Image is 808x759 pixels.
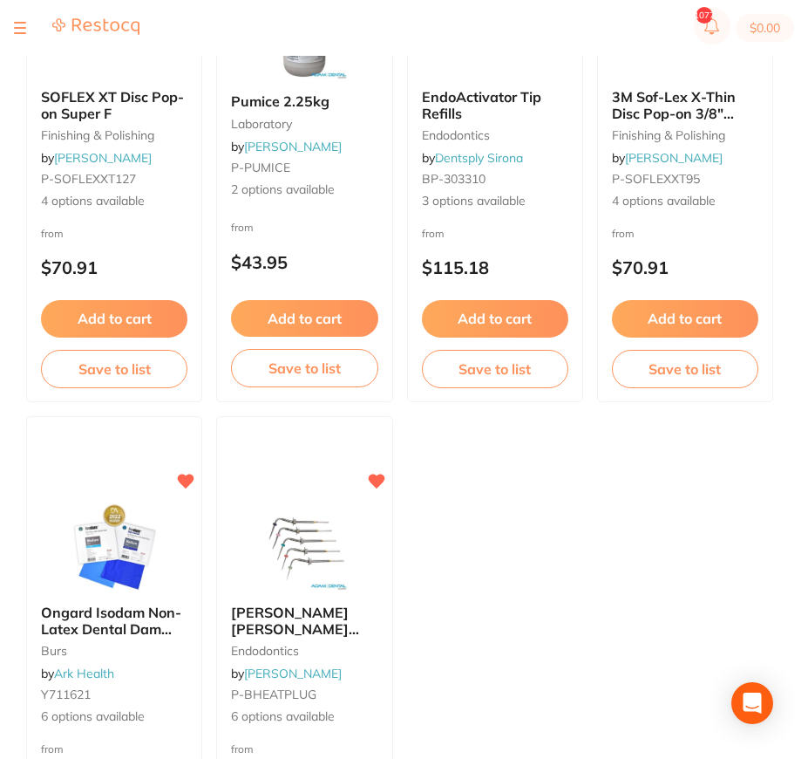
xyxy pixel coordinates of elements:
[422,350,568,388] button: Save to list
[54,150,152,166] a: [PERSON_NAME]
[41,300,187,337] button: Add to cart
[244,666,342,681] a: [PERSON_NAME]
[231,160,290,175] span: P-PUMICE
[41,257,187,277] p: $70.91
[422,128,568,142] small: endodontics
[612,150,723,166] span: by
[231,604,359,669] span: [PERSON_NAME] [PERSON_NAME] System B Heat Pluggers
[612,350,758,388] button: Save to list
[231,644,377,658] small: endodontics
[612,128,758,142] small: finishing & polishing
[422,257,568,277] p: $115.18
[231,93,377,109] b: Pumice 2.25kg
[612,227,635,240] span: from
[231,349,377,387] button: Save to list
[422,193,568,210] span: 3 options available
[41,708,187,726] span: 6 options available
[41,150,152,166] span: by
[52,17,139,36] img: Restocq Logo
[231,252,377,272] p: $43.95
[612,193,758,210] span: 4 options available
[231,92,329,110] span: Pumice 2.25kg
[52,17,139,38] a: Restocq Logo
[248,503,361,591] img: Kerr Buchanan System B Heat Pluggers
[231,181,377,199] span: 2 options available
[41,128,187,142] small: finishing & polishing
[41,604,181,653] span: Ongard Isodam Non-Latex Dental Dam Blue
[41,687,91,702] span: Y711621
[231,221,254,234] span: from
[231,117,377,131] small: laboratory
[422,300,568,337] button: Add to cart
[41,227,64,240] span: from
[731,682,773,724] div: Open Intercom Messenger
[41,644,187,658] small: burs
[625,150,723,166] a: [PERSON_NAME]
[612,88,736,138] span: 3M Sof-Lex X-Thin Disc Pop-on 3/8" 9.5mm 85/pk
[41,350,187,388] button: Save to list
[422,88,541,121] span: EndoActivator Tip Refills
[231,139,342,154] span: by
[422,171,485,187] span: BP-303310
[231,666,342,681] span: by
[41,605,187,637] b: Ongard Isodam Non-Latex Dental Dam Blue
[612,257,758,277] p: $70.91
[41,193,187,210] span: 4 options available
[41,88,184,121] span: SOFLEX XT Disc Pop-on Super F
[612,171,700,187] span: P-SOFLEXXT95
[422,150,523,166] span: by
[612,89,758,121] b: 3M Sof-Lex X-Thin Disc Pop-on 3/8" 9.5mm 85/pk
[244,139,342,154] a: [PERSON_NAME]
[231,742,254,756] span: from
[612,300,758,337] button: Add to cart
[54,666,114,681] a: Ark Health
[231,687,316,702] span: P-BHEATPLUG
[231,605,377,637] b: Kerr Buchanan System B Heat Pluggers
[41,89,187,121] b: SOFLEX XT Disc Pop-on Super F
[435,150,523,166] a: Dentsply Sirona
[231,300,377,337] button: Add to cart
[41,171,136,187] span: P-SOFLEXXT127
[41,666,114,681] span: by
[41,742,64,756] span: from
[231,708,377,726] span: 6 options available
[58,503,171,591] img: Ongard Isodam Non-Latex Dental Dam Blue
[422,89,568,121] b: EndoActivator Tip Refills
[422,227,445,240] span: from
[736,14,794,42] button: $0.00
